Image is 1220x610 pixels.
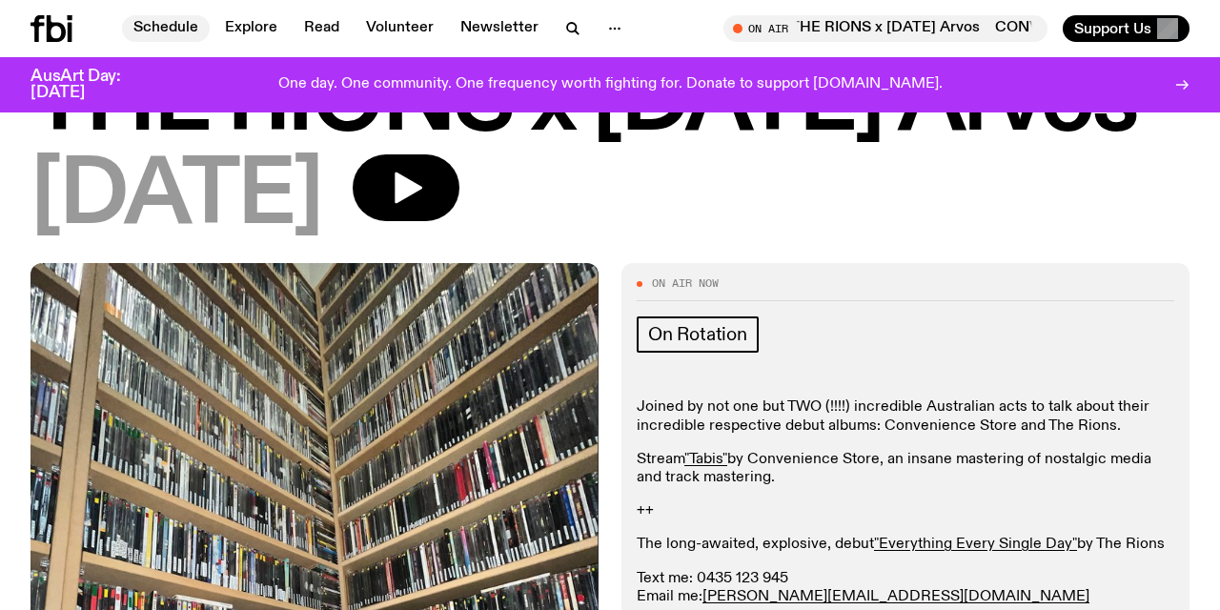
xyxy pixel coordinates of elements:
a: Newsletter [449,15,550,42]
h3: AusArt Day: [DATE] [30,69,152,101]
button: On AirCONVENIENCE STORE ++ THE RIONS x [DATE] ArvosCONVENIENCE STORE ++ THE RIONS x [DATE] Arvos [723,15,1047,42]
a: Read [293,15,351,42]
span: On Air Now [652,278,719,289]
p: The long-awaited, explosive, debut by The Rions [637,536,1174,554]
a: [PERSON_NAME][EMAIL_ADDRESS][DOMAIN_NAME] [702,589,1089,604]
p: Joined by not one but TWO (!!!!) incredible Australian acts to talk about their incredible respec... [637,398,1174,435]
p: One day. One community. One frequency worth fighting for. Donate to support [DOMAIN_NAME]. [278,76,943,93]
a: "Everything Every Single Day" [874,537,1077,552]
p: ++ [637,502,1174,520]
button: Support Us [1063,15,1189,42]
a: Explore [213,15,289,42]
p: Text me: 0435 123 945 Email me: [637,570,1174,606]
span: Support Us [1074,20,1151,37]
a: Schedule [122,15,210,42]
span: On Rotation [648,324,747,345]
p: Stream by Convenience Store, an insane mastering of nostalgic media and track mastering. [637,451,1174,487]
a: "Tabis" [684,452,727,467]
a: Volunteer [355,15,445,42]
span: [DATE] [30,154,322,240]
a: On Rotation [637,316,759,353]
